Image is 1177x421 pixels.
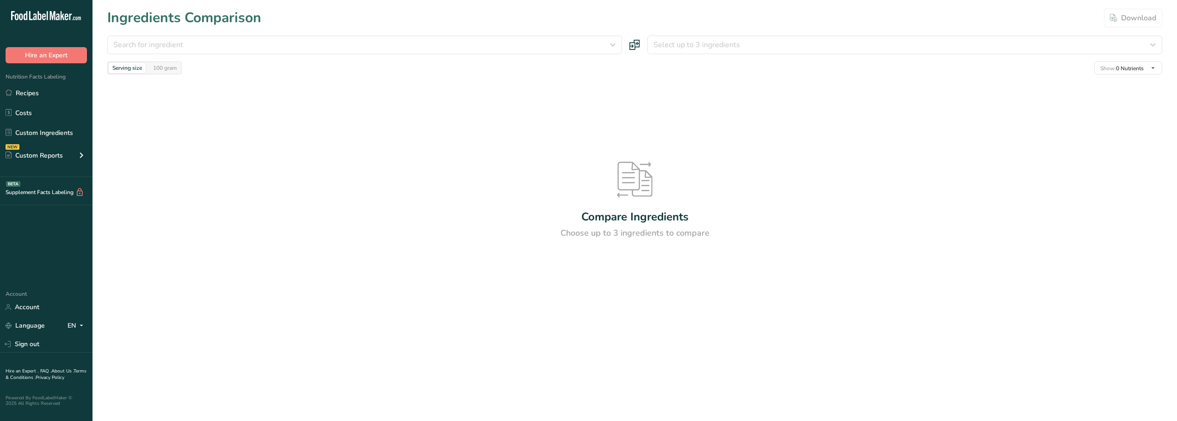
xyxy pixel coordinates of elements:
[1104,9,1162,27] button: Download
[40,368,51,374] a: FAQ .
[6,47,87,63] button: Hire an Expert
[561,227,709,239] div: Choose up to 3 ingredients to compare
[6,144,19,150] div: NEW
[51,368,74,374] a: About Us .
[149,63,180,73] div: 100 gram
[68,320,87,331] div: EN
[6,181,20,187] div: BETA
[107,7,261,28] h1: Ingredients Comparison
[113,39,183,50] span: Search for ingredient
[581,208,689,225] div: Compare Ingredients
[1094,61,1162,74] button: Show:0 Nutrients
[36,374,64,381] a: Privacy Policy
[6,368,86,381] a: Terms & Conditions .
[6,317,45,334] a: Language
[6,368,38,374] a: Hire an Expert .
[6,395,87,406] div: Powered By FoodLabelMaker © 2025 All Rights Reserved
[1100,65,1144,72] span: 0 Nutrients
[107,36,622,54] button: Search for ingredient
[1100,65,1116,72] span: Show:
[653,39,740,50] span: Select up to 3 ingredients
[109,63,146,73] div: Serving size
[6,151,63,160] div: Custom Reports
[1110,12,1156,24] div: Download
[647,36,1162,54] button: Select up to 3 ingredients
